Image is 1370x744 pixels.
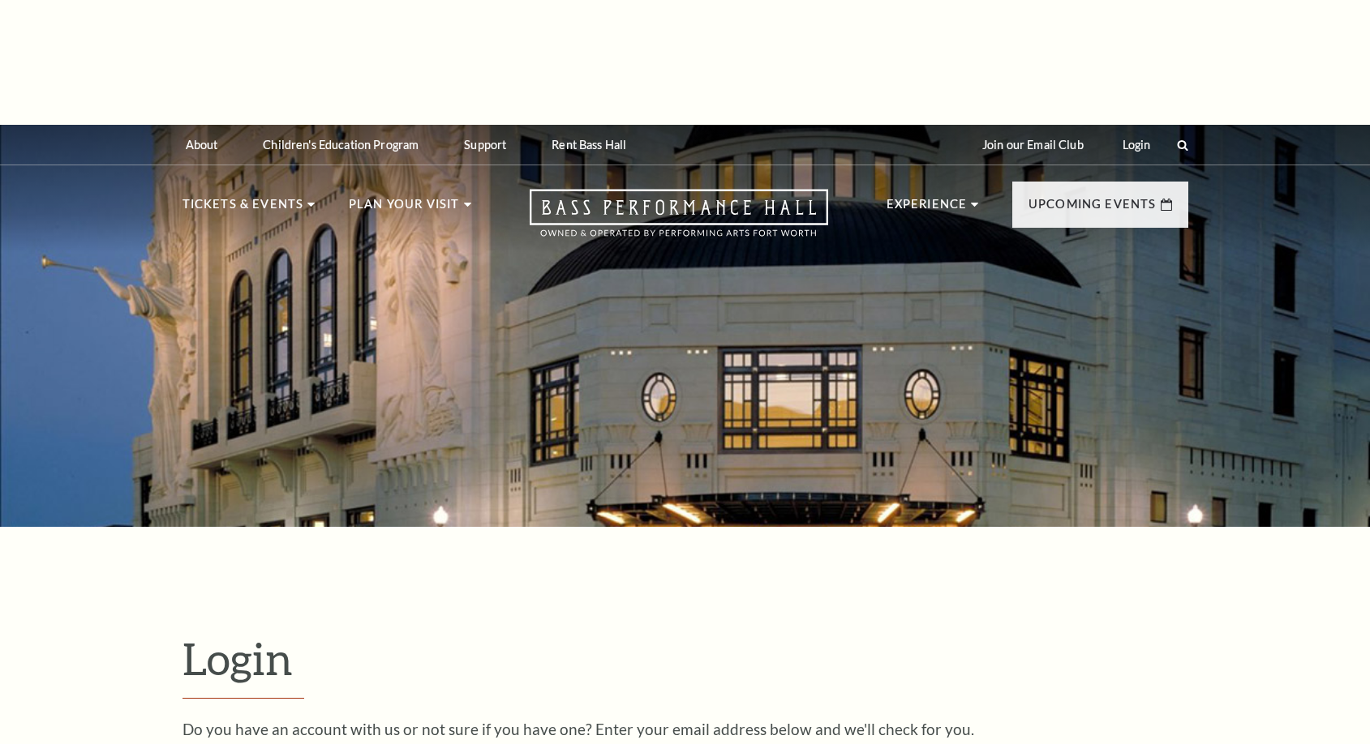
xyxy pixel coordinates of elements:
span: Login [183,632,293,684]
p: About [186,138,218,152]
p: Do you have an account with us or not sure if you have one? Enter your email address below and we... [183,721,1188,737]
p: Children's Education Program [263,138,419,152]
a: Login [1110,125,1164,165]
p: Plan Your Visit [349,195,460,224]
p: Experience [887,195,968,224]
p: Rent Bass Hall [552,138,626,152]
a: Join our Email Club [969,125,1097,165]
p: Support [464,138,506,152]
p: Upcoming Events [1029,195,1157,224]
p: Tickets & Events [183,195,304,224]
